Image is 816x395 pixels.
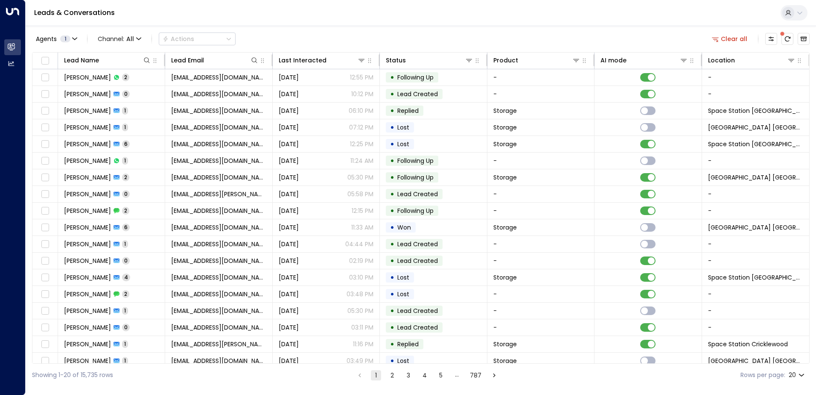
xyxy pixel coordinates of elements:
[702,86,809,102] td: -
[350,140,373,148] p: 12:25 PM
[279,307,299,315] span: Jun 03, 2025
[487,286,595,302] td: -
[279,73,299,82] span: Jul 14, 2025
[349,106,373,115] p: 06:10 PM
[390,220,394,235] div: •
[708,55,796,65] div: Location
[397,256,438,265] span: Lead Created
[397,173,434,182] span: Following Up
[64,256,111,265] span: Emdadur Rahman
[352,206,373,215] p: 12:15 PM
[159,32,236,45] button: Actions
[708,106,803,115] span: Space Station Wakefield
[702,69,809,85] td: -
[279,140,299,148] span: Aug 13, 2025
[171,173,266,182] span: annalise.inglis@gmail.com
[765,33,777,45] button: Customize
[702,303,809,319] td: -
[487,69,595,85] td: -
[40,89,50,100] span: Toggle select row
[397,340,419,348] span: Replied
[349,256,373,265] p: 02:19 PM
[390,320,394,335] div: •
[122,90,130,97] span: 0
[390,304,394,318] div: •
[64,357,111,365] span: Retina Rowe
[171,256,266,265] span: erahman1@hotmail.co.uk
[40,206,50,216] span: Toggle select row
[34,8,115,18] a: Leads & Conversations
[390,137,394,151] div: •
[493,123,517,132] span: Storage
[397,273,409,282] span: Lost
[386,55,406,65] div: Status
[40,272,50,283] span: Toggle select row
[171,357,266,365] span: retinarowe@hotmail.co.uk
[40,256,50,266] span: Toggle select row
[171,190,266,198] span: rob.wilson@ou.ac.uk
[397,123,409,132] span: Lost
[64,290,111,298] span: Jaswinder KANG
[122,107,128,114] span: 1
[487,203,595,219] td: -
[702,286,809,302] td: -
[397,357,409,365] span: Lost
[122,240,128,248] span: 1
[122,290,129,298] span: 2
[350,156,373,165] p: 11:24 AM
[171,307,266,315] span: Charlotte.e.m.w@live.com
[351,223,373,232] p: 11:33 AM
[436,370,446,380] button: Go to page 5
[397,73,434,82] span: Following Up
[397,290,409,298] span: Lost
[397,323,438,332] span: Lead Created
[390,103,394,118] div: •
[64,223,111,232] span: Sam Haider
[171,340,266,348] span: anton.t.morrell@outlook.com
[122,190,130,197] span: 0
[32,371,113,380] div: Showing 1-20 of 15,735 rows
[279,106,299,115] span: Jun 21, 2025
[60,35,70,42] span: 1
[40,106,50,116] span: Toggle select row
[487,319,595,336] td: -
[390,70,394,85] div: •
[702,153,809,169] td: -
[493,223,517,232] span: Storage
[40,172,50,183] span: Toggle select row
[171,55,204,65] div: Lead Email
[40,122,50,133] span: Toggle select row
[122,124,128,131] span: 1
[64,90,111,98] span: Tom Smith
[452,370,462,380] div: …
[40,322,50,333] span: Toggle select row
[493,106,517,115] span: Storage
[64,55,99,65] div: Lead Name
[390,354,394,368] div: •
[122,257,130,264] span: 0
[390,203,394,218] div: •
[487,236,595,252] td: -
[64,140,111,148] span: Tom Smith
[64,273,111,282] span: Charlie Smith
[493,340,517,348] span: Storage
[493,273,517,282] span: Storage
[40,356,50,366] span: Toggle select row
[702,186,809,202] td: -
[122,324,130,331] span: 0
[40,222,50,233] span: Toggle select row
[351,90,373,98] p: 10:12 PM
[397,156,434,165] span: Following Up
[279,323,299,332] span: Aug 12, 2025
[397,90,438,98] span: Lead Created
[122,307,128,314] span: 1
[347,190,373,198] p: 05:58 PM
[493,55,518,65] div: Product
[40,289,50,300] span: Toggle select row
[279,273,299,282] span: Aug 18, 2025
[781,33,793,45] span: There are new threads available. Refresh the grid to view the latest updates.
[708,140,803,148] span: Space Station Swiss Cottage
[708,273,803,282] span: Space Station Wakefield
[347,357,373,365] p: 03:49 PM
[171,123,266,132] span: aliabdelaal333@hotmail.com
